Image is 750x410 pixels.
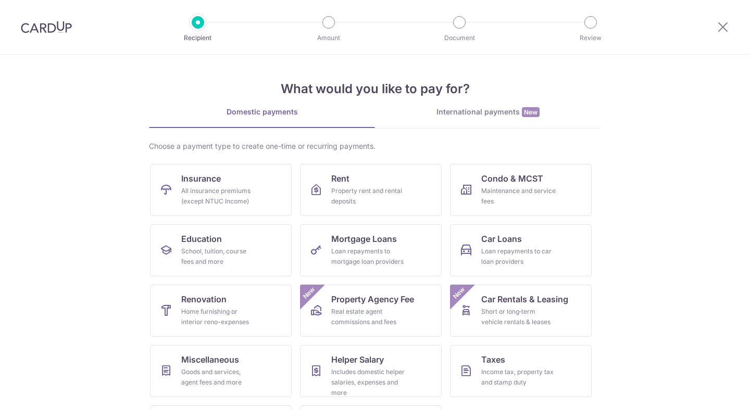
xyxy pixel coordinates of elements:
div: Loan repayments to mortgage loan providers [331,246,406,267]
a: EducationSchool, tuition, course fees and more [150,224,292,276]
div: Includes domestic helper salaries, expenses and more [331,367,406,398]
a: MiscellaneousGoods and services, agent fees and more [150,345,292,397]
h4: What would you like to pay for? [149,80,601,98]
a: Condo & MCSTMaintenance and service fees [450,164,592,216]
p: Recipient [159,33,236,43]
div: Choose a payment type to create one-time or recurring payments. [149,141,601,151]
span: New [522,107,540,117]
div: Home furnishing or interior reno-expenses [181,306,256,327]
span: Rent [331,172,349,185]
div: All insurance premiums (except NTUC Income) [181,186,256,207]
span: Car Rentals & Leasing [481,293,568,305]
span: Taxes [481,353,505,366]
div: Maintenance and service fees [481,186,556,207]
a: TaxesIncome tax, property tax and stamp duty [450,345,592,397]
img: CardUp [21,21,72,33]
div: Domestic payments [149,107,375,117]
a: Helper SalaryIncludes domestic helper salaries, expenses and more [300,345,442,397]
span: Property Agency Fee [331,293,414,305]
span: Education [181,233,222,245]
span: Condo & MCST [481,172,543,185]
span: Mortgage Loans [331,233,397,245]
div: International payments [375,107,601,118]
span: Insurance [181,172,221,185]
iframe: Opens a widget where you can find more information [683,379,740,405]
a: InsuranceAll insurance premiums (except NTUC Income) [150,164,292,216]
div: School, tuition, course fees and more [181,246,256,267]
span: Miscellaneous [181,353,239,366]
div: Real estate agent commissions and fees [331,306,406,327]
a: RenovationHome furnishing or interior reno-expenses [150,285,292,337]
p: Document [421,33,498,43]
a: Car LoansLoan repayments to car loan providers [450,224,592,276]
span: New [451,285,468,302]
div: Goods and services, agent fees and more [181,367,256,388]
a: Property Agency FeeReal estate agent commissions and feesNew [300,285,442,337]
p: Review [552,33,629,43]
span: New [301,285,318,302]
div: Short or long‑term vehicle rentals & leases [481,306,556,327]
a: RentProperty rent and rental deposits [300,164,442,216]
span: Car Loans [481,233,522,245]
p: Amount [290,33,367,43]
span: Renovation [181,293,227,305]
span: Helper Salary [331,353,384,366]
a: Car Rentals & LeasingShort or long‑term vehicle rentals & leasesNew [450,285,592,337]
a: Mortgage LoansLoan repayments to mortgage loan providers [300,224,442,276]
div: Property rent and rental deposits [331,186,406,207]
div: Income tax, property tax and stamp duty [481,367,556,388]
div: Loan repayments to car loan providers [481,246,556,267]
